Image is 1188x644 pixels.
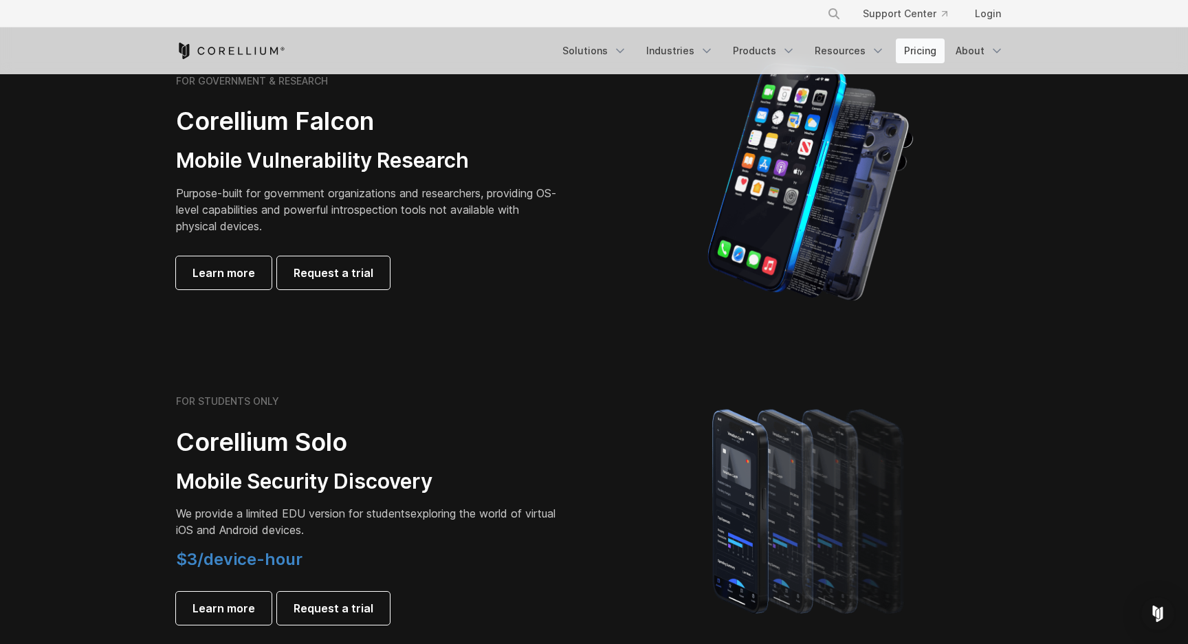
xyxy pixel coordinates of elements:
[176,507,410,520] span: We provide a limited EDU version for students
[176,148,561,174] h3: Mobile Vulnerability Research
[947,38,1012,63] a: About
[964,1,1012,26] a: Login
[192,265,255,281] span: Learn more
[277,592,390,625] a: Request a trial
[707,62,914,302] img: iPhone model separated into the mechanics used to build the physical device.
[176,43,285,59] a: Corellium Home
[176,592,272,625] a: Learn more
[554,38,1012,63] div: Navigation Menu
[176,469,561,495] h3: Mobile Security Discovery
[176,505,561,538] p: exploring the world of virtual iOS and Android devices.
[822,1,846,26] button: Search
[294,265,373,281] span: Request a trial
[896,38,945,63] a: Pricing
[852,1,958,26] a: Support Center
[176,395,279,408] h6: FOR STUDENTS ONLY
[1141,597,1174,630] div: Open Intercom Messenger
[554,38,635,63] a: Solutions
[176,106,561,137] h2: Corellium Falcon
[806,38,893,63] a: Resources
[811,1,1012,26] div: Navigation Menu
[725,38,804,63] a: Products
[277,256,390,289] a: Request a trial
[192,600,255,617] span: Learn more
[176,185,561,234] p: Purpose-built for government organizations and researchers, providing OS-level capabilities and p...
[176,427,561,458] h2: Corellium Solo
[176,549,302,569] span: $3/device-hour
[294,600,373,617] span: Request a trial
[176,75,328,87] h6: FOR GOVERNMENT & RESEARCH
[685,390,936,630] img: A lineup of four iPhone models becoming more gradient and blurred
[638,38,722,63] a: Industries
[176,256,272,289] a: Learn more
